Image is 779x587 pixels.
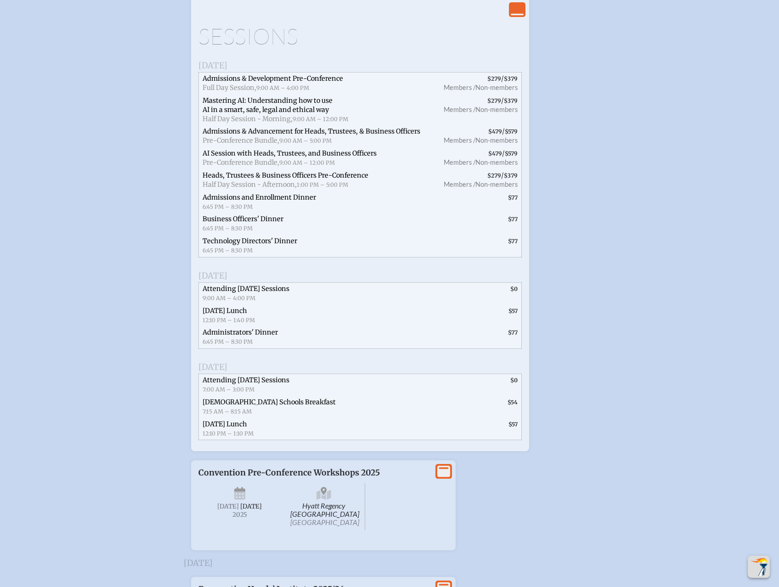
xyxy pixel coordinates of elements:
[203,171,368,179] span: Heads, Trustees & Business Officers Pre-Conference
[444,158,475,166] span: Members /
[510,377,518,384] span: $0
[504,172,518,179] span: $379
[487,97,501,104] span: $279
[203,408,252,415] span: 7:15 AM – 8:15 AM
[434,73,522,95] span: /
[293,116,348,123] span: 9:00 AM – 12:00 PM
[487,172,501,179] span: $279
[203,203,253,210] span: 6:45 PM – 8:30 PM
[508,238,518,245] span: $77
[504,75,518,82] span: $379
[206,511,274,518] span: 2025
[203,237,297,245] span: Technology Directors' Dinner
[475,180,518,188] span: Non-members
[508,307,518,314] span: $57
[203,215,283,223] span: Business Officers' Dinner
[198,25,522,47] h1: Sessions
[198,362,227,372] span: [DATE]
[203,317,255,324] span: 12:10 PM – 1:40 PM
[203,158,279,167] span: Pre-Conference Bundle,
[203,225,253,232] span: 6:45 PM – 8:30 PM
[217,503,239,510] span: [DATE]
[748,556,770,578] button: Scroll Top
[508,421,518,428] span: $57
[283,483,366,530] span: Hyatt Regency [GEOGRAPHIC_DATA]
[203,398,336,406] span: [DEMOGRAPHIC_DATA] Schools Breakfast
[488,150,502,157] span: $479
[488,128,502,135] span: $479
[198,468,380,478] span: Convention Pre-Conference Workshops 2025
[475,106,518,113] span: Non-members
[203,307,247,315] span: [DATE] Lunch
[279,159,335,166] span: 9:00 AM – 12:00 PM
[444,180,475,188] span: Members /
[508,216,518,223] span: $77
[434,125,522,147] span: /
[475,158,518,166] span: Non-members
[475,84,518,91] span: Non-members
[510,285,518,292] span: $0
[256,84,309,91] span: 9:00 AM – 4:00 PM
[508,399,518,406] span: $54
[240,503,262,510] span: [DATE]
[203,127,420,135] span: Admissions & Advancement for Heads, Trustees, & Business Officers
[203,193,316,201] span: Admissions and Enrollment Dinner
[203,420,247,428] span: [DATE] Lunch
[203,338,253,345] span: 6:45 PM – 8:30 PM
[203,285,289,293] span: Attending [DATE] Sessions
[750,558,768,576] img: To the top
[434,147,522,169] span: /
[297,181,348,188] span: 1:00 PM – 5:00 PM
[198,60,227,71] span: [DATE]
[504,97,518,104] span: $379
[203,74,343,83] span: Admissions & Development Pre-Conference
[444,136,475,144] span: Members /
[505,128,518,135] span: $579
[203,295,255,302] span: 9:00 AM – 4:00 PM
[203,328,278,336] span: Administrators' Dinner
[444,84,475,91] span: Members /
[487,75,501,82] span: $279
[203,247,253,254] span: 6:45 PM – 8:30 PM
[279,137,332,144] span: 9:00 AM – 5:00 PM
[203,84,256,92] span: Full Day Session,
[505,150,518,157] span: $579
[203,386,254,393] span: 7:00 AM – 3:00 PM
[434,169,522,191] span: /
[203,376,289,384] span: Attending [DATE] Sessions
[203,430,254,437] span: 12:10 PM – 1:10 PM
[203,136,279,145] span: Pre-Conference Bundle,
[203,115,293,123] span: Half Day Session - Morning,
[290,518,359,526] span: [GEOGRAPHIC_DATA]
[508,329,518,336] span: $77
[198,270,227,281] span: [DATE]
[475,136,518,144] span: Non-members
[203,96,333,114] span: Mastering AI: Understanding how to use AI in a smart, safe, legal and ethical way
[434,95,522,126] span: /
[508,194,518,201] span: $77
[203,180,297,189] span: Half Day Session - Afternoon,
[184,559,595,568] h3: [DATE]
[203,149,377,157] span: AI Session with Heads, Trustees, and Business Officers
[444,106,475,113] span: Members /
